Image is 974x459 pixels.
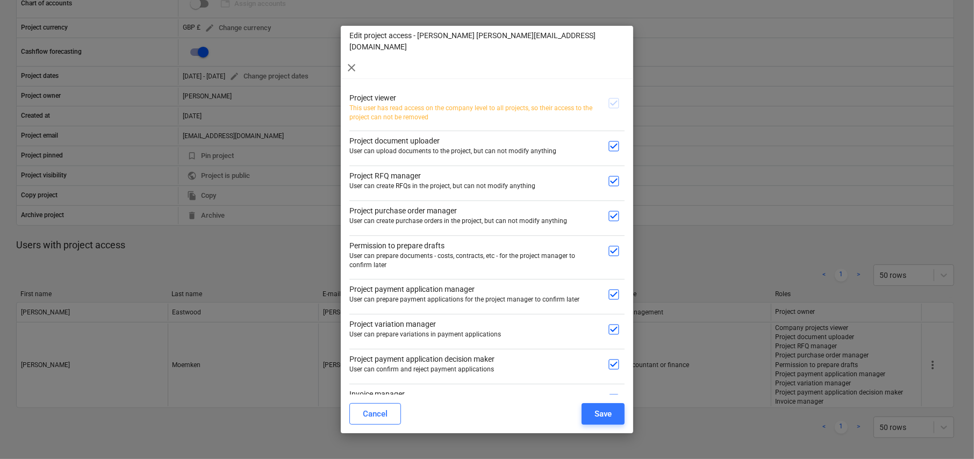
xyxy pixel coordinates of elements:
[349,170,599,182] p: Project RFQ manager
[349,135,599,147] p: Project document uploader
[920,407,974,459] iframe: Chat Widget
[595,407,612,421] div: Save
[349,104,599,122] p: This user has read access on the company level to all projects, so their access to the project ca...
[349,92,599,104] p: Project viewer
[349,284,599,295] p: Project payment application manager
[582,403,625,425] button: Save
[349,403,401,425] button: Cancel
[349,252,599,270] p: User can prepare documents - costs, contracts, etc - for the project manager to confirm later
[349,354,599,365] p: Project payment application decision maker
[349,30,633,53] p: Edit project access - [PERSON_NAME] [PERSON_NAME][EMAIL_ADDRESS][DOMAIN_NAME]
[349,182,599,191] p: User can create RFQs in the project, but can not modify anything
[349,330,599,339] p: User can prepare variations in payment applications
[349,205,599,217] p: Project purchase order manager
[363,407,388,421] div: Cancel
[345,61,358,74] span: close
[349,240,599,252] p: Permission to prepare drafts
[349,147,599,156] p: User can upload documents to the project, but can not modify anything
[349,319,599,330] p: Project variation manager
[349,217,599,226] p: User can create purchase orders in the project, but can not modify anything
[349,365,599,374] p: User can confirm and reject payment applications
[349,389,599,400] p: Invoice manager
[349,295,599,304] p: User can prepare payment applications for the project manager to confirm later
